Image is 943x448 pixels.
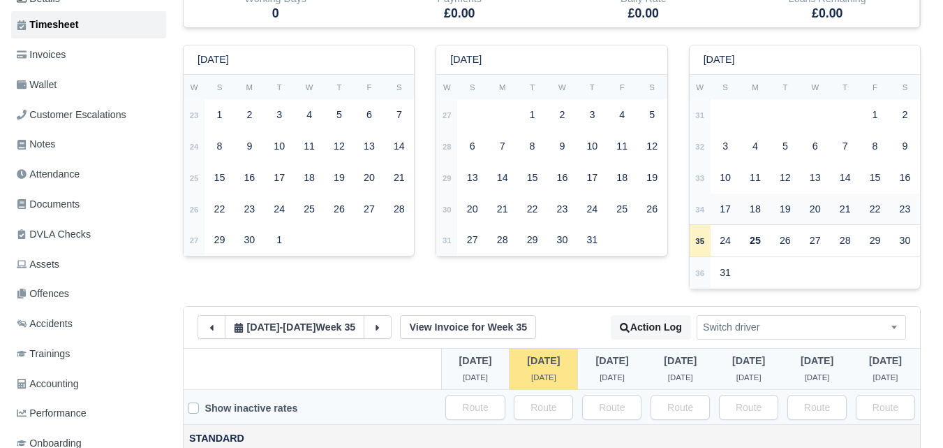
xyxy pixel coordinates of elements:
span: Assets [17,256,59,273]
div: 24 [579,196,605,223]
input: Route [719,395,778,420]
a: Attendance [11,161,166,188]
span: 1 day from now [664,355,697,366]
a: Trainings [11,340,166,368]
a: Invoices [11,41,166,68]
small: F [620,83,625,92]
input: Route [582,395,641,420]
input: Route [787,395,847,420]
span: Switch driver [697,315,906,340]
strong: 30 [443,205,452,214]
div: 23 [892,196,918,223]
div: 17 [267,164,292,192]
div: 18 [743,196,768,223]
small: T [337,83,342,92]
span: Documents [17,196,80,212]
a: Accounting [11,370,166,398]
small: S [903,83,908,92]
iframe: Chat Widget [873,381,943,448]
div: 1 [519,101,545,129]
a: Documents [11,191,166,218]
span: Accidents [17,316,73,332]
div: 30 [892,227,918,254]
div: 10 [267,133,292,160]
span: Wallet [17,77,57,93]
div: 6 [356,101,382,129]
small: W [558,83,566,92]
strong: 31 [695,111,704,120]
span: 9 hours from now [600,373,625,382]
div: 20 [802,196,828,223]
div: 4 [743,133,768,160]
a: Wallet [11,71,166,99]
span: Offences [17,286,69,302]
span: 1 day from now [668,373,693,382]
a: Notes [11,131,166,158]
span: DVLA Checks [17,226,91,243]
input: Route [856,395,915,420]
div: 16 [237,164,262,192]
div: 28 [489,226,515,254]
div: 17 [579,164,605,192]
div: 15 [207,164,232,192]
div: 5 [327,101,352,129]
div: 23 [237,196,262,223]
span: 3 days from now [805,373,830,382]
div: 7 [489,133,515,160]
div: 3 [579,101,605,129]
div: 2 [892,101,918,129]
span: 1 day ago [463,373,488,382]
div: 15 [862,164,888,192]
button: [DATE]-[DATE]Week 35 [225,315,364,339]
div: 2 [237,101,262,129]
div: 1 [862,101,888,129]
div: 20 [459,196,485,223]
div: 8 [519,133,545,160]
div: 13 [459,164,485,192]
div: 28 [386,196,412,223]
h5: £0.00 [378,6,542,21]
div: 30 [549,226,575,254]
small: F [873,83,877,92]
span: 2 days from now [732,355,765,366]
div: 5 [772,133,798,160]
div: 4 [609,101,635,129]
small: W [191,83,198,92]
div: 17 [713,196,738,223]
div: 7 [386,101,412,129]
small: M [752,83,758,92]
div: 25 [297,196,322,223]
div: 1 [207,101,232,129]
small: S [722,83,728,92]
div: 18 [609,164,635,192]
div: 4 [297,101,322,129]
div: 11 [743,164,768,192]
strong: 35 [695,237,704,245]
small: W [306,83,313,92]
small: T [277,83,282,92]
strong: 34 [695,205,704,214]
div: 26 [772,227,798,254]
strong: 25 [750,235,761,246]
div: 13 [802,164,828,192]
div: 3 [713,133,738,160]
span: 2 days from now [736,373,762,382]
div: 8 [862,133,888,160]
div: 9 [549,133,575,160]
div: 29 [519,226,545,254]
strong: 31 [443,236,452,245]
div: 22 [862,196,888,223]
div: 19 [327,164,352,192]
strong: 25 [190,174,199,182]
div: 26 [327,196,352,223]
small: M [499,83,505,92]
div: 12 [639,133,665,160]
h5: 0 [194,6,357,21]
small: S [470,83,475,92]
div: 5 [639,101,665,129]
strong: 36 [695,269,704,277]
h6: [DATE] [450,54,482,66]
div: 22 [207,196,232,223]
div: 15 [519,164,545,192]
